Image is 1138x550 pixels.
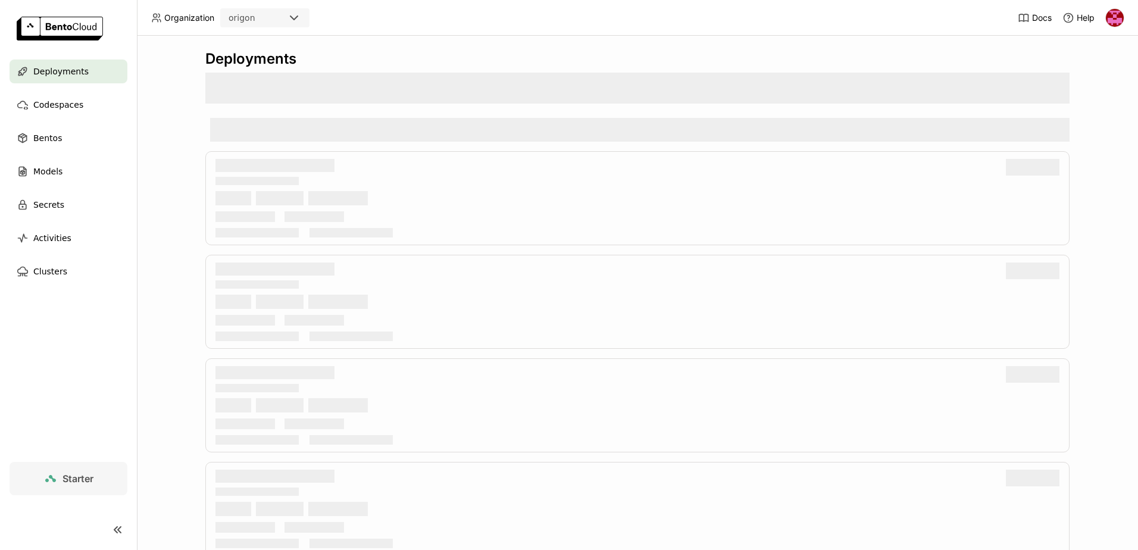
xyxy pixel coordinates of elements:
[10,60,127,83] a: Deployments
[257,12,258,24] input: Selected origon.
[33,264,67,279] span: Clusters
[10,193,127,217] a: Secrets
[229,12,255,24] div: origon
[1032,12,1052,23] span: Docs
[33,198,64,212] span: Secrets
[10,226,127,250] a: Activities
[1018,12,1052,24] a: Docs
[33,131,62,145] span: Bentos
[10,462,127,495] a: Starter
[10,260,127,283] a: Clusters
[33,64,89,79] span: Deployments
[164,12,214,23] span: Organization
[10,93,127,117] a: Codespaces
[17,17,103,40] img: logo
[33,98,83,112] span: Codespaces
[1106,9,1124,27] img: Bento ML
[10,160,127,183] a: Models
[33,164,62,179] span: Models
[1077,12,1095,23] span: Help
[205,50,1070,68] div: Deployments
[1062,12,1095,24] div: Help
[10,126,127,150] a: Bentos
[62,473,93,485] span: Starter
[33,231,71,245] span: Activities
